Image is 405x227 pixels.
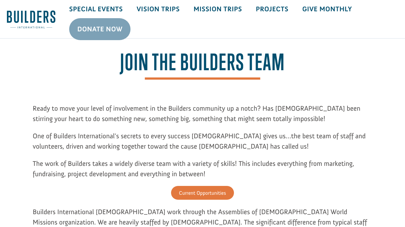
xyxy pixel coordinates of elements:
span: Join the Builders Team [120,51,285,80]
p: One of Builders International’s secrets to every success [DEMOGRAPHIC_DATA] gives us…the best tea... [33,131,372,158]
img: Builders International [7,10,55,29]
p: Ready to move your level of involvement in the Builders community up a notch? Has [DEMOGRAPHIC_DA... [33,103,372,131]
a: Current Opportunities [171,186,234,200]
a: Donate Now [69,18,131,40]
p: The work of Builders takes a widely diverse team with a variety of skills! This includes everythi... [33,158,372,186]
